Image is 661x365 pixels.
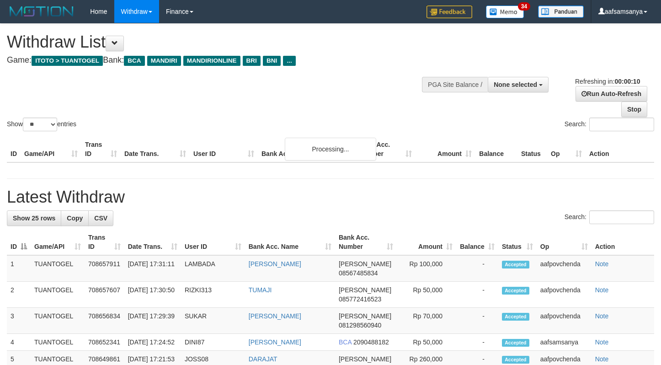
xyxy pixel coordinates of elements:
[7,334,31,351] td: 4
[249,286,272,294] a: TUMAJI
[7,5,76,18] img: MOTION_logo.png
[7,210,61,226] a: Show 25 rows
[537,334,592,351] td: aafsamsanya
[502,287,529,295] span: Accepted
[595,312,609,320] a: Note
[85,229,124,255] th: Trans ID: activate to sort column ascending
[81,136,121,162] th: Trans ID
[339,269,378,277] span: Copy 08567485834 to clipboard
[249,312,301,320] a: [PERSON_NAME]
[183,56,240,66] span: MANDIRIONLINE
[31,229,85,255] th: Game/API: activate to sort column ascending
[589,118,654,131] input: Search:
[575,78,640,85] span: Refreshing in:
[124,229,181,255] th: Date Trans.: activate to sort column ascending
[181,334,245,351] td: DINI87
[576,86,647,102] a: Run Auto-Refresh
[94,215,107,222] span: CSV
[586,136,654,162] th: Action
[595,355,609,363] a: Note
[502,339,529,347] span: Accepted
[249,355,277,363] a: DARAJAT
[397,282,456,308] td: Rp 50,000
[502,356,529,364] span: Accepted
[85,255,124,282] td: 708657911
[249,338,301,346] a: [PERSON_NAME]
[181,282,245,308] td: RIZKI313
[21,136,81,162] th: Game/API
[339,355,391,363] span: [PERSON_NAME]
[181,255,245,282] td: LAMBADA
[124,334,181,351] td: [DATE] 17:24:52
[565,118,654,131] label: Search:
[416,136,475,162] th: Amount
[339,322,381,329] span: Copy 081298560940 to clipboard
[356,136,416,162] th: Bank Acc. Number
[589,210,654,224] input: Search:
[339,338,352,346] span: BCA
[7,255,31,282] td: 1
[85,308,124,334] td: 708656834
[339,260,391,268] span: [PERSON_NAME]
[475,136,517,162] th: Balance
[456,282,498,308] td: -
[7,229,31,255] th: ID: activate to sort column descending
[31,308,85,334] td: TUANTOGEL
[85,334,124,351] td: 708652341
[456,229,498,255] th: Balance: activate to sort column ascending
[7,308,31,334] td: 3
[537,282,592,308] td: aafpovchenda
[397,255,456,282] td: Rp 100,000
[258,136,356,162] th: Bank Acc. Name
[32,56,103,66] span: ITOTO > TUANTOGEL
[517,136,547,162] th: Status
[621,102,647,117] a: Stop
[397,334,456,351] td: Rp 50,000
[7,118,76,131] label: Show entries
[181,229,245,255] th: User ID: activate to sort column ascending
[456,308,498,334] td: -
[7,282,31,308] td: 2
[13,215,55,222] span: Show 25 rows
[249,260,301,268] a: [PERSON_NAME]
[31,255,85,282] td: TUANTOGEL
[283,56,295,66] span: ...
[537,255,592,282] td: aafpovchenda
[7,188,654,206] h1: Latest Withdraw
[339,312,391,320] span: [PERSON_NAME]
[518,2,530,11] span: 34
[537,308,592,334] td: aafpovchenda
[595,260,609,268] a: Note
[124,282,181,308] td: [DATE] 17:30:50
[7,136,21,162] th: ID
[181,308,245,334] td: SUKAR
[121,136,190,162] th: Date Trans.
[124,56,144,66] span: BCA
[245,229,335,255] th: Bank Acc. Name: activate to sort column ascending
[147,56,181,66] span: MANDIRI
[488,77,549,92] button: None selected
[595,338,609,346] a: Note
[592,229,654,255] th: Action
[124,308,181,334] td: [DATE] 17:29:39
[547,136,586,162] th: Op
[426,5,472,18] img: Feedback.jpg
[538,5,584,18] img: panduan.png
[190,136,258,162] th: User ID
[7,56,432,65] h4: Game: Bank:
[456,255,498,282] td: -
[339,286,391,294] span: [PERSON_NAME]
[7,33,432,51] h1: Withdraw List
[353,338,389,346] span: Copy 2090488182 to clipboard
[31,282,85,308] td: TUANTOGEL
[31,334,85,351] td: TUANTOGEL
[397,229,456,255] th: Amount: activate to sort column ascending
[486,5,524,18] img: Button%20Memo.svg
[456,334,498,351] td: -
[335,229,397,255] th: Bank Acc. Number: activate to sort column ascending
[595,286,609,294] a: Note
[494,81,537,88] span: None selected
[422,77,488,92] div: PGA Site Balance /
[85,282,124,308] td: 708657607
[397,308,456,334] td: Rp 70,000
